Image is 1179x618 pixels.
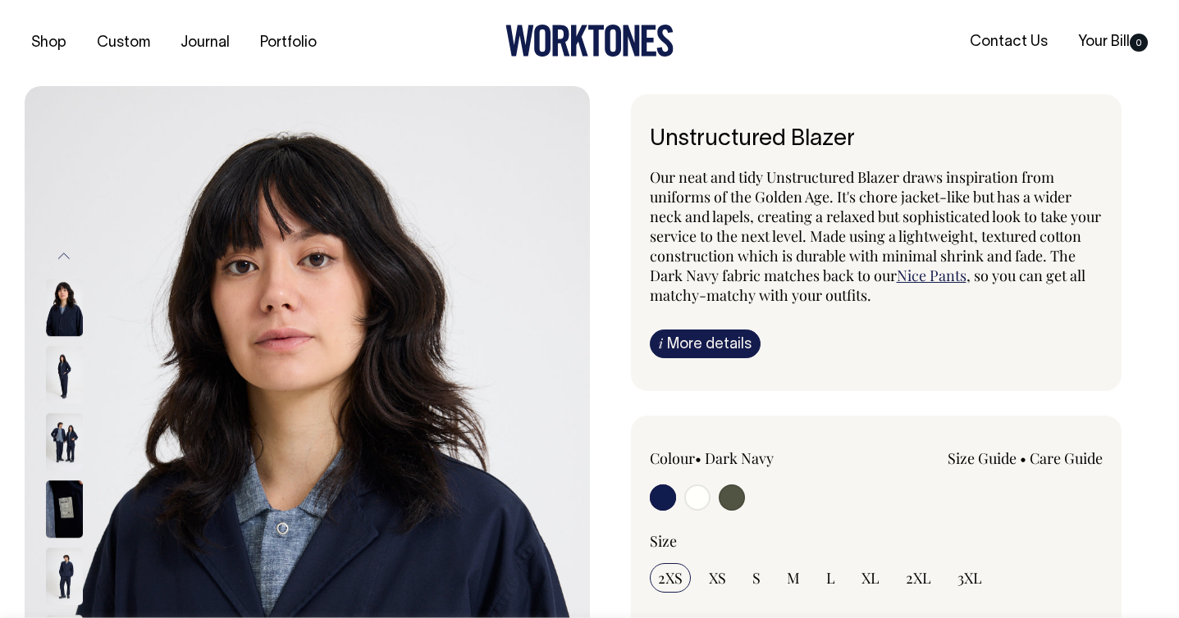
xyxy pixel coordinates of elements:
[897,266,967,285] a: Nice Pants
[963,29,1054,56] a: Contact Us
[1030,448,1103,468] a: Care Guide
[709,568,726,588] span: XS
[650,531,1104,551] div: Size
[906,568,931,588] span: 2XL
[1020,448,1026,468] span: •
[752,568,761,588] span: S
[46,548,83,606] img: dark-navy
[254,30,323,57] a: Portfolio
[826,568,835,588] span: L
[861,568,880,588] span: XL
[650,329,761,358] a: iMore details
[650,563,691,593] input: 2XS
[25,30,73,57] a: Shop
[46,481,83,538] img: dark-navy
[948,448,1017,468] a: Size Guide
[650,127,1104,152] h1: Unstructured Blazer
[695,448,701,468] span: •
[174,30,236,57] a: Journal
[787,568,800,588] span: M
[1072,29,1154,56] a: Your Bill0
[779,563,808,593] input: M
[818,563,843,593] input: L
[705,448,774,468] label: Dark Navy
[701,563,734,593] input: XS
[650,167,1101,285] span: Our neat and tidy Unstructured Blazer draws inspiration from uniforms of the Golden Age. It's cho...
[1130,34,1148,52] span: 0
[744,563,769,593] input: S
[52,238,76,275] button: Previous
[658,568,683,588] span: 2XS
[898,563,939,593] input: 2XL
[46,279,83,337] img: dark-navy
[659,334,663,352] span: i
[46,414,83,471] img: dark-navy
[650,448,831,468] div: Colour
[949,563,990,593] input: 3XL
[650,266,1085,305] span: , so you can get all matchy-matchy with your outfits.
[90,30,157,57] a: Custom
[957,568,982,588] span: 3XL
[46,347,83,404] img: dark-navy
[853,563,888,593] input: XL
